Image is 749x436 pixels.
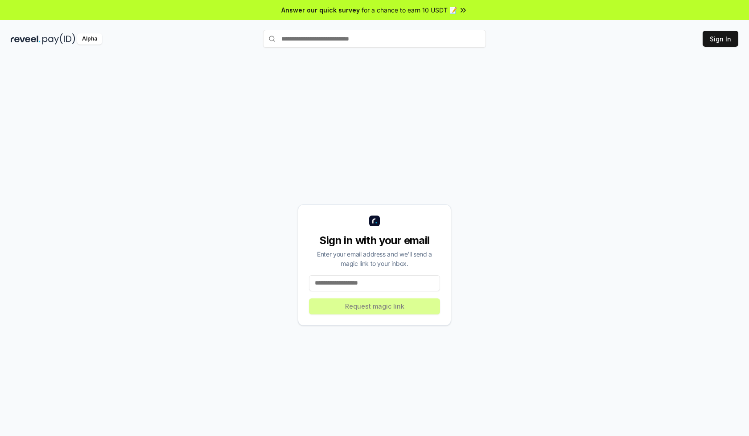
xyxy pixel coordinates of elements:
[281,5,360,15] span: Answer our quick survey
[42,33,75,45] img: pay_id
[77,33,102,45] div: Alpha
[362,5,457,15] span: for a chance to earn 10 USDT 📝
[309,249,440,268] div: Enter your email address and we’ll send a magic link to your inbox.
[369,216,380,226] img: logo_small
[703,31,738,47] button: Sign In
[309,233,440,248] div: Sign in with your email
[11,33,41,45] img: reveel_dark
